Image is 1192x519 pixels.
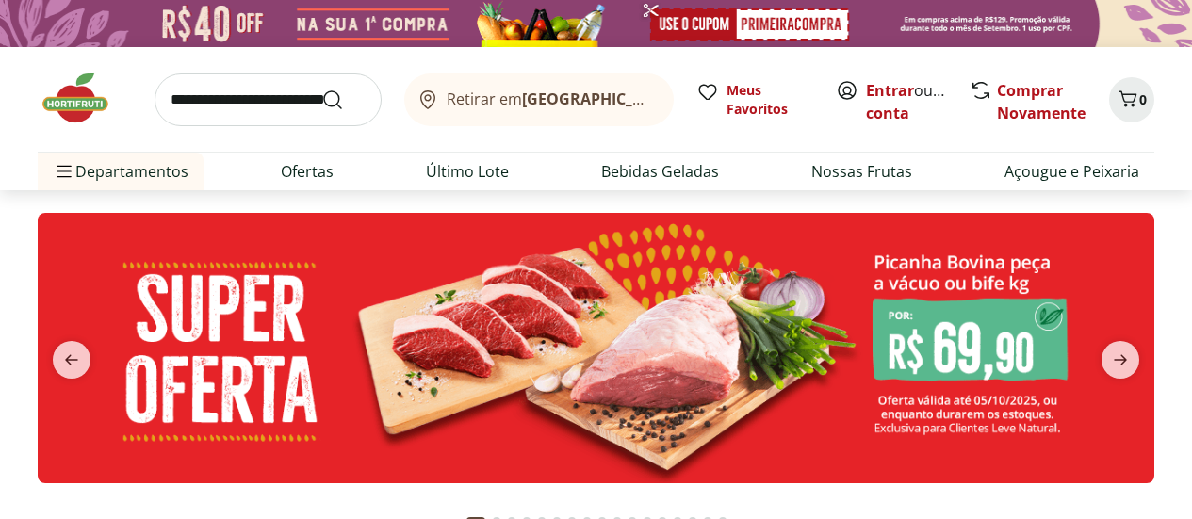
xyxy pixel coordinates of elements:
span: Retirar em [447,90,655,107]
span: 0 [1139,90,1147,108]
a: Comprar Novamente [997,80,1086,123]
a: Nossas Frutas [811,160,912,183]
span: Meus Favoritos [727,81,813,119]
a: Ofertas [281,160,334,183]
img: Hortifruti [38,70,132,126]
button: Submit Search [321,89,367,111]
input: search [155,73,382,126]
a: Último Lote [426,160,509,183]
a: Meus Favoritos [696,81,813,119]
span: ou [866,79,950,124]
button: Menu [53,149,75,194]
button: next [1086,341,1154,379]
button: previous [38,341,106,379]
img: super oferta [38,213,1154,483]
span: Departamentos [53,149,188,194]
button: Retirar em[GEOGRAPHIC_DATA]/[GEOGRAPHIC_DATA] [404,73,674,126]
a: Entrar [866,80,914,101]
a: Açougue e Peixaria [1004,160,1139,183]
a: Criar conta [866,80,970,123]
a: Bebidas Geladas [601,160,719,183]
button: Carrinho [1109,77,1154,122]
b: [GEOGRAPHIC_DATA]/[GEOGRAPHIC_DATA] [522,89,840,109]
